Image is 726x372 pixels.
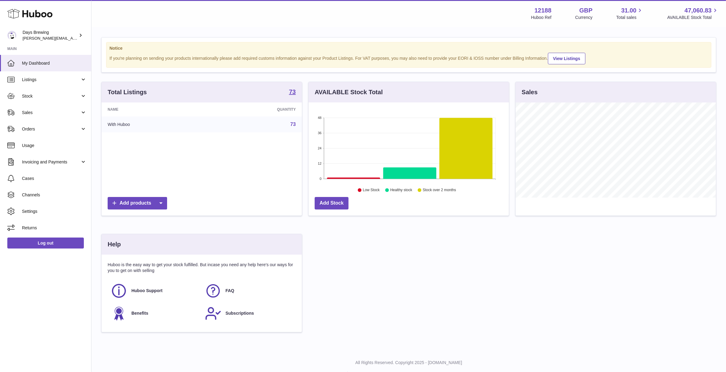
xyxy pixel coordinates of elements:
a: Huboo Support [111,283,199,299]
a: 31.00 Total sales [616,6,643,20]
span: Huboo Support [131,288,163,294]
text: 36 [318,131,321,135]
span: 31.00 [621,6,636,15]
a: Add Stock [315,197,349,209]
strong: GBP [579,6,592,15]
span: Stock [22,93,80,99]
span: Subscriptions [226,310,254,316]
span: FAQ [226,288,234,294]
span: Invoicing and Payments [22,159,80,165]
text: 24 [318,146,321,150]
div: Currency [575,15,593,20]
text: Stock over 2 months [423,188,456,192]
span: Cases [22,176,87,181]
strong: 12188 [535,6,552,15]
a: 73 [289,89,296,96]
span: [PERSON_NAME][EMAIL_ADDRESS][DOMAIN_NAME] [23,36,122,41]
a: View Listings [548,53,585,64]
th: Name [102,102,207,116]
span: Returns [22,225,87,231]
text: Low Stock [363,188,380,192]
span: Orders [22,126,80,132]
div: If you're planning on sending your products internationally please add required customs informati... [109,52,708,64]
a: Subscriptions [205,305,293,322]
p: Huboo is the easy way to get your stock fulfilled. But incase you need any help here's our ways f... [108,262,296,274]
img: greg@daysbrewing.com [7,31,16,40]
text: 12 [318,162,321,165]
a: 47,060.83 AVAILABLE Stock Total [667,6,719,20]
span: Usage [22,143,87,148]
h3: Sales [522,88,538,96]
th: Quantity [207,102,302,116]
strong: 73 [289,89,296,95]
span: My Dashboard [22,60,87,66]
a: 73 [290,122,296,127]
h3: Total Listings [108,88,147,96]
strong: Notice [109,45,708,51]
p: All Rights Reserved. Copyright 2025 - [DOMAIN_NAME] [96,360,721,366]
span: Listings [22,77,80,83]
span: Sales [22,110,80,116]
div: Days Brewing [23,30,77,41]
span: Benefits [131,310,148,316]
a: Benefits [111,305,199,322]
span: Settings [22,209,87,214]
text: 48 [318,116,321,120]
text: 0 [320,177,321,181]
td: With Huboo [102,116,207,132]
span: 47,060.83 [685,6,712,15]
a: Log out [7,238,84,249]
span: Total sales [616,15,643,20]
span: Channels [22,192,87,198]
span: AVAILABLE Stock Total [667,15,719,20]
h3: Help [108,240,121,249]
h3: AVAILABLE Stock Total [315,88,383,96]
div: Huboo Ref [531,15,552,20]
text: Healthy stock [390,188,413,192]
a: Add products [108,197,167,209]
a: FAQ [205,283,293,299]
